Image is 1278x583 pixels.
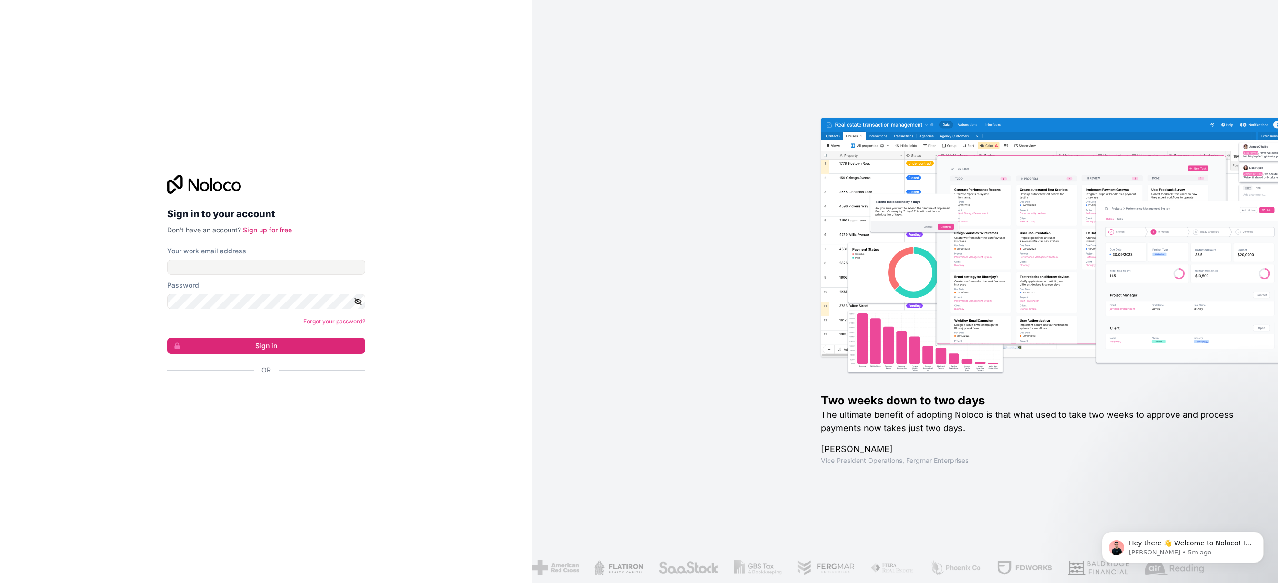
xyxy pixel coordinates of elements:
img: /assets/flatiron-C8eUkumj.png [594,560,644,575]
img: /assets/saastock-C6Zbiodz.png [659,560,719,575]
button: Sign in [167,338,365,354]
span: Or [261,365,271,375]
span: Don't have an account? [167,226,241,234]
input: Email address [167,260,365,275]
input: Password [167,294,365,309]
h2: The ultimate benefit of adopting Noloco is that what used to take two weeks to approve and proces... [821,408,1248,435]
a: Sign up for free [243,226,292,234]
h1: [PERSON_NAME] [821,442,1248,456]
img: /assets/baldridge-DxmPIwAm.png [1068,560,1129,575]
a: Forgot your password? [303,318,365,325]
h2: Sign in to your account [167,205,365,222]
label: Password [167,281,199,290]
img: /assets/american-red-cross-BAupjrZR.png [532,560,579,575]
img: /assets/fdworks-Bi04fVtw.png [997,560,1052,575]
h1: Vice President Operations , Fergmar Enterprises [821,456,1248,465]
img: /assets/fiera-fwj2N5v4.png [870,560,915,575]
label: Your work email address [167,246,246,256]
iframe: Sign in with Google Button [162,385,362,406]
img: /assets/phoenix-BREaitsQ.png [930,560,981,575]
img: /assets/gbstax-C-GtDUiK.png [734,560,782,575]
iframe: Intercom notifications message [1088,512,1278,578]
img: /assets/fergmar-CudnrXN5.png [797,560,855,575]
h1: Two weeks down to two days [821,393,1248,408]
